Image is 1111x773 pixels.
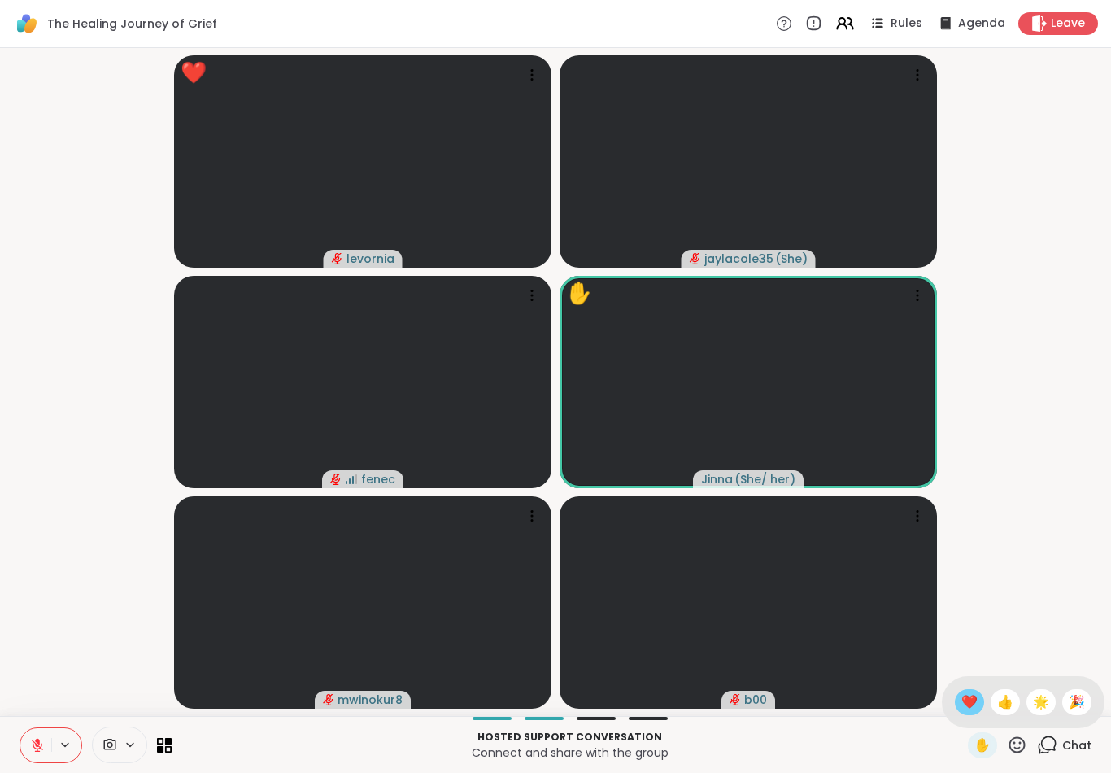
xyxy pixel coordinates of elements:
span: audio-muted [730,694,741,705]
span: Agenda [958,15,1005,32]
span: audio-muted [323,694,334,705]
span: Leave [1051,15,1085,32]
span: Chat [1062,737,1091,753]
span: ✋ [974,736,991,755]
span: 🌟 [1033,692,1049,712]
span: ❤️ [961,692,978,712]
span: mwinokur8 [338,692,403,708]
p: Connect and share with the group [181,745,958,761]
span: 🎉 [1069,692,1085,712]
span: ( She ) [775,251,808,267]
span: The Healing Journey of Grief [47,15,217,32]
span: audio-muted [690,253,701,264]
p: Hosted support conversation [181,730,958,745]
span: 👍 [997,692,1013,712]
span: b00 [744,692,767,708]
div: ✋ [566,277,592,309]
span: audio-muted [332,253,343,264]
span: fenec [361,471,395,487]
span: ( She/ her ) [734,471,795,487]
span: Jinna [701,471,733,487]
div: ❤️ [181,57,207,89]
span: Rules [891,15,922,32]
span: levornia [346,251,394,267]
span: audio-muted [330,474,342,485]
span: jaylacole35 [704,251,773,267]
img: ShareWell Logomark [13,10,41,37]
